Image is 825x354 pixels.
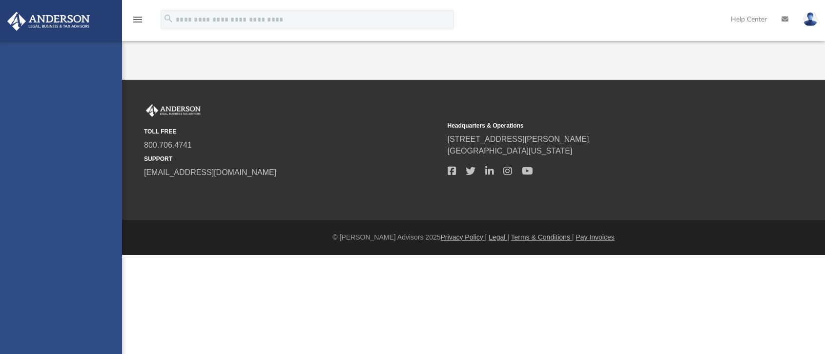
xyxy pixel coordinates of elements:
a: Legal | [489,233,509,241]
a: menu [132,19,144,25]
small: SUPPORT [144,155,441,163]
div: © [PERSON_NAME] Advisors 2025 [122,232,825,243]
img: User Pic [803,12,818,26]
small: Headquarters & Operations [448,121,744,130]
a: Pay Invoices [576,233,614,241]
a: Privacy Policy | [441,233,487,241]
a: 800.706.4741 [144,141,192,149]
a: [EMAIL_ADDRESS][DOMAIN_NAME] [144,168,276,177]
small: TOLL FREE [144,127,441,136]
a: Terms & Conditions | [511,233,574,241]
a: [GEOGRAPHIC_DATA][US_STATE] [448,147,573,155]
img: Anderson Advisors Platinum Portal [144,104,203,117]
i: search [163,13,174,24]
img: Anderson Advisors Platinum Portal [4,12,93,31]
a: [STREET_ADDRESS][PERSON_NAME] [448,135,589,143]
i: menu [132,14,144,25]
